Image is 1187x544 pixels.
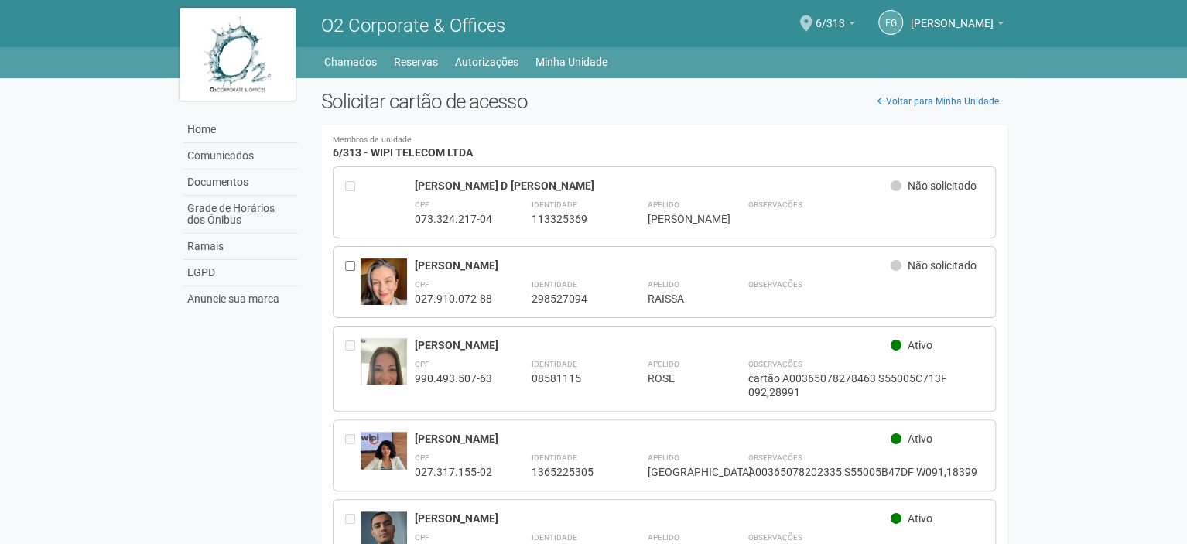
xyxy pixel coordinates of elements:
a: Ramais [183,234,298,260]
strong: CPF [415,200,429,209]
strong: CPF [415,533,429,542]
strong: CPF [415,360,429,368]
div: RAISSA [647,292,709,306]
strong: Observações [747,360,802,368]
a: Home [183,117,298,143]
strong: CPF [415,453,429,462]
a: Autorizações [455,51,518,73]
span: Felipe Gomes Monis [911,2,994,29]
strong: Apelido [647,453,679,462]
div: 298527094 [531,292,608,306]
strong: Apelido [647,533,679,542]
div: Entre em contato com a Aministração para solicitar o cancelamento ou 2a via [345,338,361,399]
a: LGPD [183,260,298,286]
div: 1365225305 [531,465,608,479]
span: Ativo [908,339,932,351]
strong: CPF [415,280,429,289]
strong: Observações [747,533,802,542]
a: Documentos [183,169,298,196]
div: 08581115 [531,371,608,385]
img: user.jpg [361,338,407,421]
div: [PERSON_NAME] D [PERSON_NAME] [415,179,891,193]
a: Grade de Horários dos Ônibus [183,196,298,234]
strong: Identidade [531,533,576,542]
div: cartão A00365078278463 S55005C713F 092,28991 [747,371,983,399]
a: Voltar para Minha Unidade [869,90,1007,113]
div: [PERSON_NAME] [415,432,891,446]
div: [PERSON_NAME] [415,338,891,352]
a: [PERSON_NAME] [911,19,1004,32]
div: A00365078202335 S55005B47DF W091,18399 [747,465,983,479]
span: Ativo [908,433,932,445]
a: Comunicados [183,143,298,169]
div: 027.317.155-02 [415,465,492,479]
small: Membros da unidade [333,136,996,145]
span: 6/313 [816,2,845,29]
div: 990.493.507-63 [415,371,492,385]
strong: Apelido [647,200,679,209]
div: [PERSON_NAME] [647,212,709,226]
div: 113325369 [531,212,608,226]
a: Chamados [324,51,377,73]
a: Reservas [394,51,438,73]
a: Anuncie sua marca [183,286,298,312]
img: user.jpg [361,258,407,341]
strong: Apelido [647,280,679,289]
div: 027.910.072-88 [415,292,492,306]
div: [PERSON_NAME] [415,258,891,272]
strong: Observações [747,453,802,462]
strong: Observações [747,200,802,209]
a: FG [878,10,903,35]
div: [PERSON_NAME] [415,511,891,525]
div: ROSE [647,371,709,385]
h4: 6/313 - WIPI TELECOM LTDA [333,136,996,159]
strong: Apelido [647,360,679,368]
span: O2 Corporate & Offices [321,15,505,36]
strong: Identidade [531,360,576,368]
div: Entre em contato com a Aministração para solicitar o cancelamento ou 2a via [345,432,361,479]
span: Ativo [908,512,932,525]
strong: Identidade [531,280,576,289]
div: 073.324.217-04 [415,212,492,226]
span: Não solicitado [908,180,977,192]
span: Não solicitado [908,259,977,272]
img: user.jpg [361,432,407,470]
a: 6/313 [816,19,855,32]
strong: Identidade [531,200,576,209]
img: logo.jpg [180,8,296,101]
a: Minha Unidade [535,51,607,73]
h2: Solicitar cartão de acesso [321,90,1007,113]
strong: Observações [747,280,802,289]
div: [GEOGRAPHIC_DATA] [647,465,709,479]
strong: Identidade [531,453,576,462]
